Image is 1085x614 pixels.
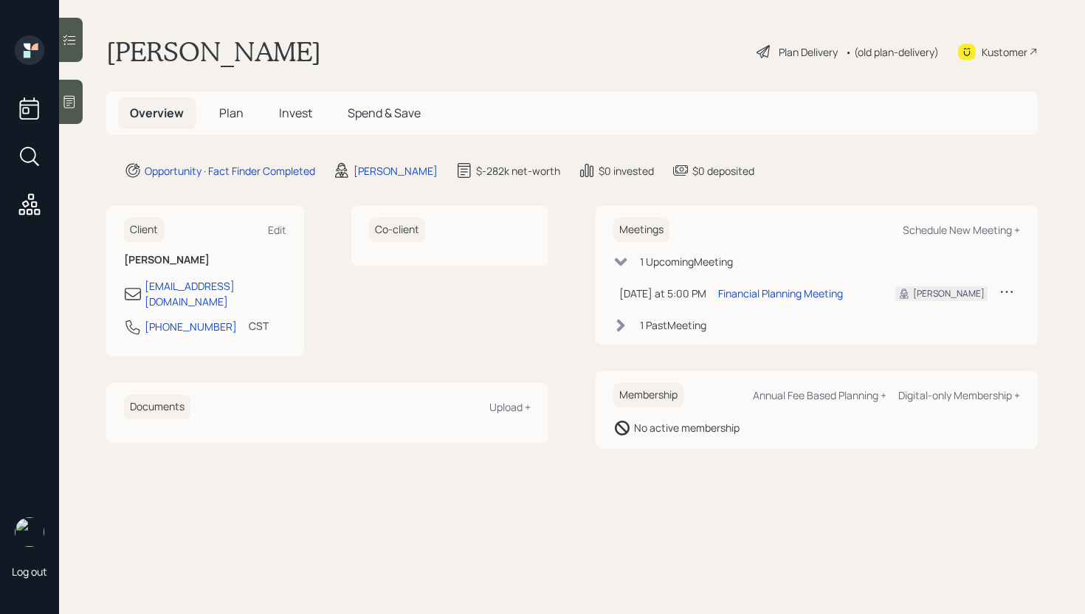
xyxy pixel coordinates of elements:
[599,163,654,179] div: $0 invested
[903,223,1020,237] div: Schedule New Meeting +
[898,388,1020,402] div: Digital-only Membership +
[279,105,312,121] span: Invest
[249,318,269,334] div: CST
[124,254,286,266] h6: [PERSON_NAME]
[130,105,184,121] span: Overview
[718,286,843,301] div: Financial Planning Meeting
[124,395,190,419] h6: Documents
[634,420,740,435] div: No active membership
[145,163,315,179] div: Opportunity · Fact Finder Completed
[613,218,669,242] h6: Meetings
[268,223,286,237] div: Edit
[354,163,438,179] div: [PERSON_NAME]
[913,287,985,300] div: [PERSON_NAME]
[124,218,164,242] h6: Client
[753,388,886,402] div: Annual Fee Based Planning +
[348,105,421,121] span: Spend & Save
[106,35,321,68] h1: [PERSON_NAME]
[219,105,244,121] span: Plan
[640,317,706,333] div: 1 Past Meeting
[489,400,531,414] div: Upload +
[982,44,1027,60] div: Kustomer
[692,163,754,179] div: $0 deposited
[640,254,733,269] div: 1 Upcoming Meeting
[845,44,939,60] div: • (old plan-delivery)
[15,517,44,547] img: james-distasi-headshot.png
[476,163,560,179] div: $-282k net-worth
[369,218,425,242] h6: Co-client
[613,383,683,407] h6: Membership
[12,565,47,579] div: Log out
[145,319,237,334] div: [PHONE_NUMBER]
[619,286,706,301] div: [DATE] at 5:00 PM
[779,44,838,60] div: Plan Delivery
[145,278,286,309] div: [EMAIL_ADDRESS][DOMAIN_NAME]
